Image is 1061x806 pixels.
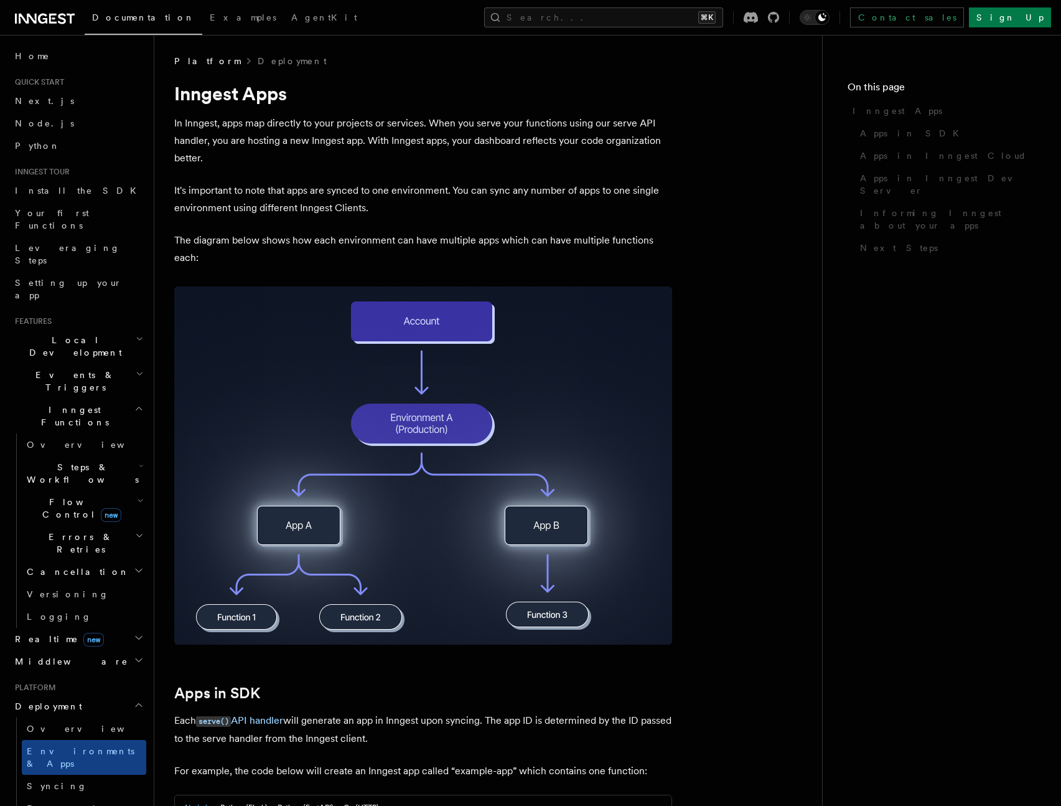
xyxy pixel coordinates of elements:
a: Apps in Inngest Cloud [855,145,1036,167]
button: Toggle dark mode [800,10,830,25]
span: Inngest tour [10,167,70,177]
p: The diagram below shows how each environment can have multiple apps which can have multiple funct... [174,232,672,267]
kbd: ⌘K [698,11,716,24]
span: Overview [27,724,155,734]
a: Node.js [10,112,146,135]
span: Inngest Apps [853,105,942,117]
a: Install the SDK [10,179,146,202]
a: Overview [22,434,146,456]
button: Search...⌘K [484,7,723,27]
a: Apps in SDK [174,685,260,702]
a: Next.js [10,90,146,112]
span: Your first Functions [15,208,89,230]
span: Documentation [92,12,195,22]
p: In Inngest, apps map directly to your projects or services. When you serve your functions using o... [174,115,672,167]
span: Install the SDK [15,186,144,196]
span: new [101,508,121,522]
span: Platform [174,55,240,67]
a: Apps in SDK [855,122,1036,145]
button: Errors & Retries [22,526,146,561]
span: Steps & Workflows [22,461,139,486]
span: Deployment [10,700,82,713]
span: Versioning [27,589,109,599]
button: Cancellation [22,561,146,583]
a: Documentation [85,4,202,35]
a: Setting up your app [10,272,146,306]
button: Events & Triggers [10,364,146,399]
a: Informing Inngest about your apps [855,202,1036,237]
span: Events & Triggers [10,369,136,394]
a: Versioning [22,583,146,605]
a: Leveraging Steps [10,237,146,272]
span: Examples [210,12,276,22]
span: Realtime [10,633,104,645]
h1: Inngest Apps [174,82,672,105]
a: Contact sales [850,7,964,27]
span: Overview [27,440,155,450]
span: Platform [10,683,56,693]
button: Local Development [10,329,146,364]
div: Inngest Functions [10,434,146,628]
a: AgentKit [284,4,365,34]
span: Home [15,50,50,62]
span: Features [10,316,52,326]
a: Your first Functions [10,202,146,237]
a: Examples [202,4,284,34]
span: Inngest Functions [10,404,134,429]
a: Overview [22,718,146,740]
a: serve()API handler [196,714,283,726]
span: Apps in Inngest Dev Server [860,172,1036,197]
p: For example, the code below will create an Inngest app called “example-app” which contains one fu... [174,762,672,780]
p: Each will generate an app in Inngest upon syncing. The app ID is determined by the ID passed to t... [174,712,672,747]
h4: On this page [848,80,1036,100]
button: Realtimenew [10,628,146,650]
a: Home [10,45,146,67]
button: Deployment [10,695,146,718]
span: Syncing [27,781,87,791]
img: Diagram showing multiple environments, each with various apps. Within these apps, there are numer... [174,287,672,645]
span: new [83,633,104,647]
span: Next.js [15,96,74,106]
a: Sign Up [969,7,1051,27]
span: Middleware [10,655,128,668]
span: Informing Inngest about your apps [860,207,1036,232]
span: AgentKit [291,12,357,22]
span: Environments & Apps [27,746,134,769]
a: Syncing [22,775,146,797]
button: Middleware [10,650,146,673]
span: Errors & Retries [22,531,135,556]
span: Apps in SDK [860,127,966,140]
span: Flow Control [22,496,137,521]
span: Python [15,141,60,151]
span: Next Steps [860,242,938,254]
button: Steps & Workflows [22,456,146,491]
code: serve() [196,716,231,727]
a: Inngest Apps [848,100,1036,122]
a: Next Steps [855,237,1036,259]
span: Leveraging Steps [15,243,120,265]
span: Setting up your app [15,278,122,300]
a: Python [10,135,146,157]
span: Apps in Inngest Cloud [860,149,1027,162]
span: Quick start [10,77,64,87]
a: Logging [22,605,146,628]
span: Local Development [10,334,136,359]
p: It's important to note that apps are synced to one environment. You can sync any number of apps t... [174,182,672,217]
button: Inngest Functions [10,399,146,434]
a: Apps in Inngest Dev Server [855,167,1036,202]
span: Cancellation [22,566,129,578]
span: Node.js [15,118,74,128]
a: Deployment [258,55,327,67]
button: Flow Controlnew [22,491,146,526]
span: Logging [27,612,91,622]
a: Environments & Apps [22,740,146,775]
